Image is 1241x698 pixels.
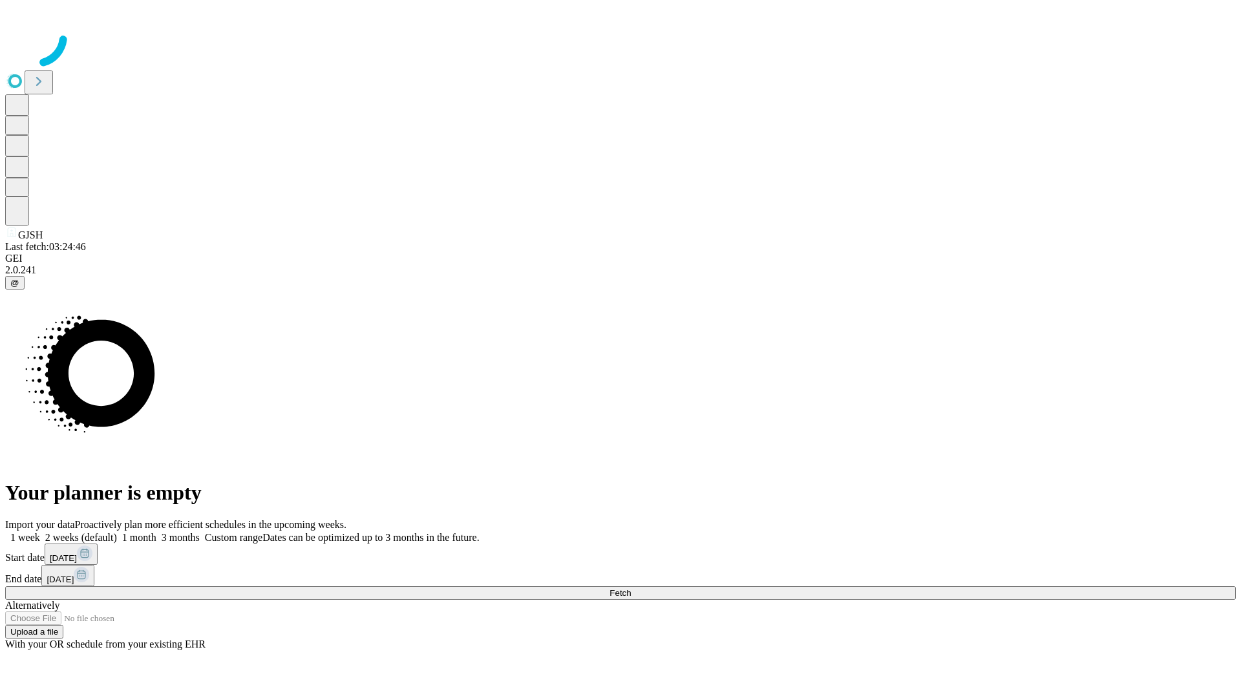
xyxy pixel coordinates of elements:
[5,264,1236,276] div: 2.0.241
[5,241,86,252] span: Last fetch: 03:24:46
[205,532,262,543] span: Custom range
[5,276,25,290] button: @
[5,481,1236,505] h1: Your planner is empty
[5,544,1236,565] div: Start date
[75,519,346,530] span: Proactively plan more efficient schedules in the upcoming weeks.
[10,278,19,288] span: @
[5,586,1236,600] button: Fetch
[50,553,77,563] span: [DATE]
[41,565,94,586] button: [DATE]
[5,625,63,639] button: Upload a file
[5,639,206,650] span: With your OR schedule from your existing EHR
[5,565,1236,586] div: End date
[5,519,75,530] span: Import your data
[47,575,74,584] span: [DATE]
[18,229,43,240] span: GJSH
[5,600,59,611] span: Alternatively
[5,253,1236,264] div: GEI
[610,588,631,598] span: Fetch
[45,544,98,565] button: [DATE]
[45,532,117,543] span: 2 weeks (default)
[10,532,40,543] span: 1 week
[262,532,479,543] span: Dates can be optimized up to 3 months in the future.
[122,532,156,543] span: 1 month
[162,532,200,543] span: 3 months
